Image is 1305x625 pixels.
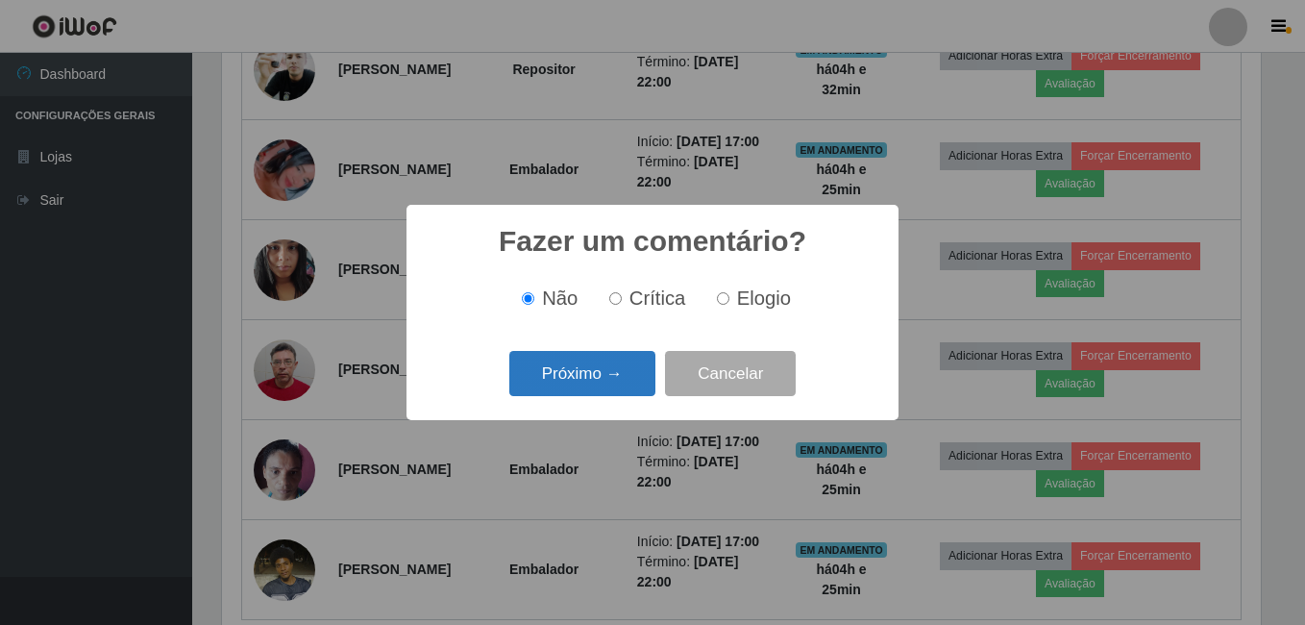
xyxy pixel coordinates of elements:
span: Crítica [629,287,686,309]
span: Não [542,287,578,309]
span: Elogio [737,287,791,309]
input: Não [522,292,534,305]
button: Próximo → [509,351,655,396]
button: Cancelar [665,351,796,396]
input: Elogio [717,292,729,305]
input: Crítica [609,292,622,305]
h2: Fazer um comentário? [499,224,806,259]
